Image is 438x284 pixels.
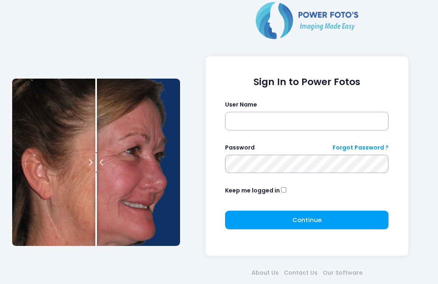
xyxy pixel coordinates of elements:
a: About Us [249,269,281,277]
label: Keep me logged in [225,186,280,195]
a: Our Software [320,269,365,277]
h1: Sign In to Power Fotos [225,76,389,88]
label: User Name [225,100,257,109]
span: Continue [292,216,322,224]
button: Continue [225,211,389,229]
a: Contact Us [281,269,320,277]
label: Password [225,143,255,152]
a: Forgot Password ? [333,143,389,152]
